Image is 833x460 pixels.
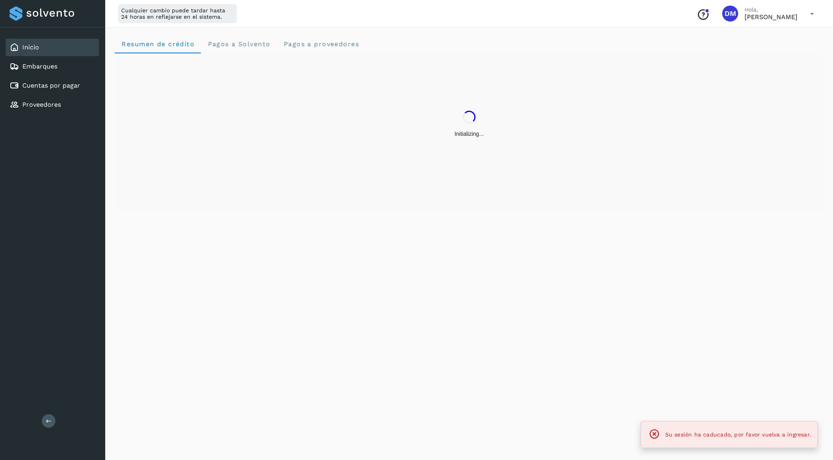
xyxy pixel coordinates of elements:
a: Embarques [22,63,57,70]
span: Pagos a Solvento [207,40,270,48]
span: Resumen de crédito [121,40,194,48]
div: Embarques [6,58,99,75]
div: Cuentas por pagar [6,77,99,94]
div: Proveedores [6,96,99,114]
div: Cualquier cambio puede tardar hasta 24 horas en reflejarse en el sistema. [118,4,237,23]
a: Cuentas por pagar [22,82,80,89]
span: Pagos a proveedores [283,40,359,48]
p: Diego Muriel Perez [745,13,798,21]
a: Proveedores [22,101,61,108]
p: Hola, [745,6,798,13]
a: Inicio [22,43,39,51]
div: Inicio [6,39,99,56]
span: Su sesión ha caducado, por favor vuelva a ingresar. [665,431,811,438]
